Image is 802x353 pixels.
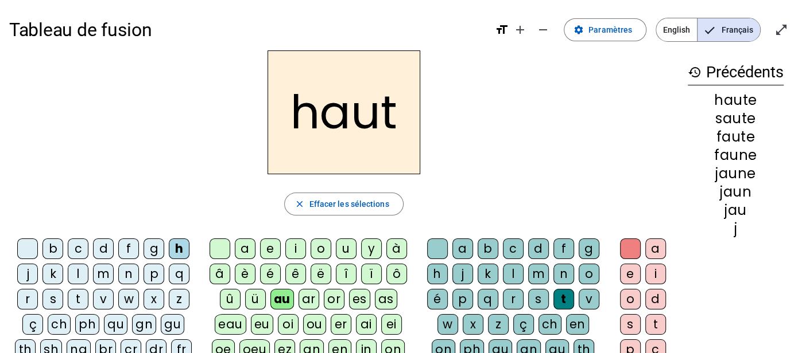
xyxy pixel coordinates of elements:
[503,289,524,309] div: r
[513,314,534,335] div: ç
[324,289,344,309] div: or
[278,314,299,335] div: oi
[42,264,63,284] div: k
[566,314,589,335] div: en
[579,289,599,309] div: v
[303,314,326,335] div: ou
[270,289,294,309] div: au
[478,264,498,284] div: k
[452,264,473,284] div: j
[169,264,189,284] div: q
[132,314,156,335] div: gn
[688,60,784,85] h3: Précédents
[235,238,255,259] div: a
[311,264,331,284] div: ë
[17,264,38,284] div: j
[688,222,784,236] div: j
[488,314,509,335] div: z
[688,112,784,125] div: saute
[427,289,448,309] div: é
[260,264,281,284] div: é
[478,238,498,259] div: b
[620,264,641,284] div: e
[9,11,486,48] h1: Tableau de fusion
[513,23,527,37] mat-icon: add
[268,50,420,174] h2: haut
[564,18,646,41] button: Paramètres
[463,314,483,335] div: x
[356,314,377,335] div: ai
[251,314,273,335] div: eu
[532,18,555,41] button: Diminuer la taille de la police
[495,23,509,37] mat-icon: format_size
[118,238,139,259] div: f
[503,264,524,284] div: l
[588,23,632,37] span: Paramètres
[169,289,189,309] div: z
[284,193,403,215] button: Effacer les sélections
[579,264,599,284] div: o
[452,289,473,309] div: p
[452,238,473,259] div: a
[528,238,549,259] div: d
[770,18,793,41] button: Entrer en plein écran
[528,264,549,284] div: m
[299,289,319,309] div: ar
[698,18,760,41] span: Français
[144,289,164,309] div: x
[331,314,351,335] div: er
[42,289,63,309] div: s
[68,289,88,309] div: t
[118,289,139,309] div: w
[688,148,784,162] div: faune
[361,264,382,284] div: ï
[688,167,784,181] div: jaune
[349,289,370,309] div: es
[645,314,666,335] div: t
[245,289,266,309] div: ü
[579,238,599,259] div: g
[553,289,574,309] div: t
[215,314,246,335] div: eau
[386,238,407,259] div: à
[75,314,99,335] div: ph
[285,238,306,259] div: i
[553,238,574,259] div: f
[93,238,114,259] div: d
[688,203,784,217] div: jau
[285,264,306,284] div: ê
[309,197,389,211] span: Effacer les sélections
[645,289,666,309] div: d
[536,23,550,37] mat-icon: remove
[161,314,184,335] div: gu
[503,238,524,259] div: c
[620,289,641,309] div: o
[17,289,38,309] div: r
[118,264,139,284] div: n
[361,238,382,259] div: y
[688,65,702,79] mat-icon: history
[260,238,281,259] div: e
[656,18,761,42] mat-button-toggle-group: Language selection
[528,289,549,309] div: s
[220,289,241,309] div: û
[427,264,448,284] div: h
[104,314,127,335] div: qu
[386,264,407,284] div: ô
[169,238,189,259] div: h
[311,238,331,259] div: o
[144,238,164,259] div: g
[93,289,114,309] div: v
[437,314,458,335] div: w
[93,264,114,284] div: m
[688,93,784,107] div: haute
[381,314,402,335] div: ei
[68,238,88,259] div: c
[509,18,532,41] button: Augmenter la taille de la police
[656,18,697,41] span: English
[336,264,357,284] div: î
[478,289,498,309] div: q
[22,314,43,335] div: ç
[235,264,255,284] div: è
[294,199,304,209] mat-icon: close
